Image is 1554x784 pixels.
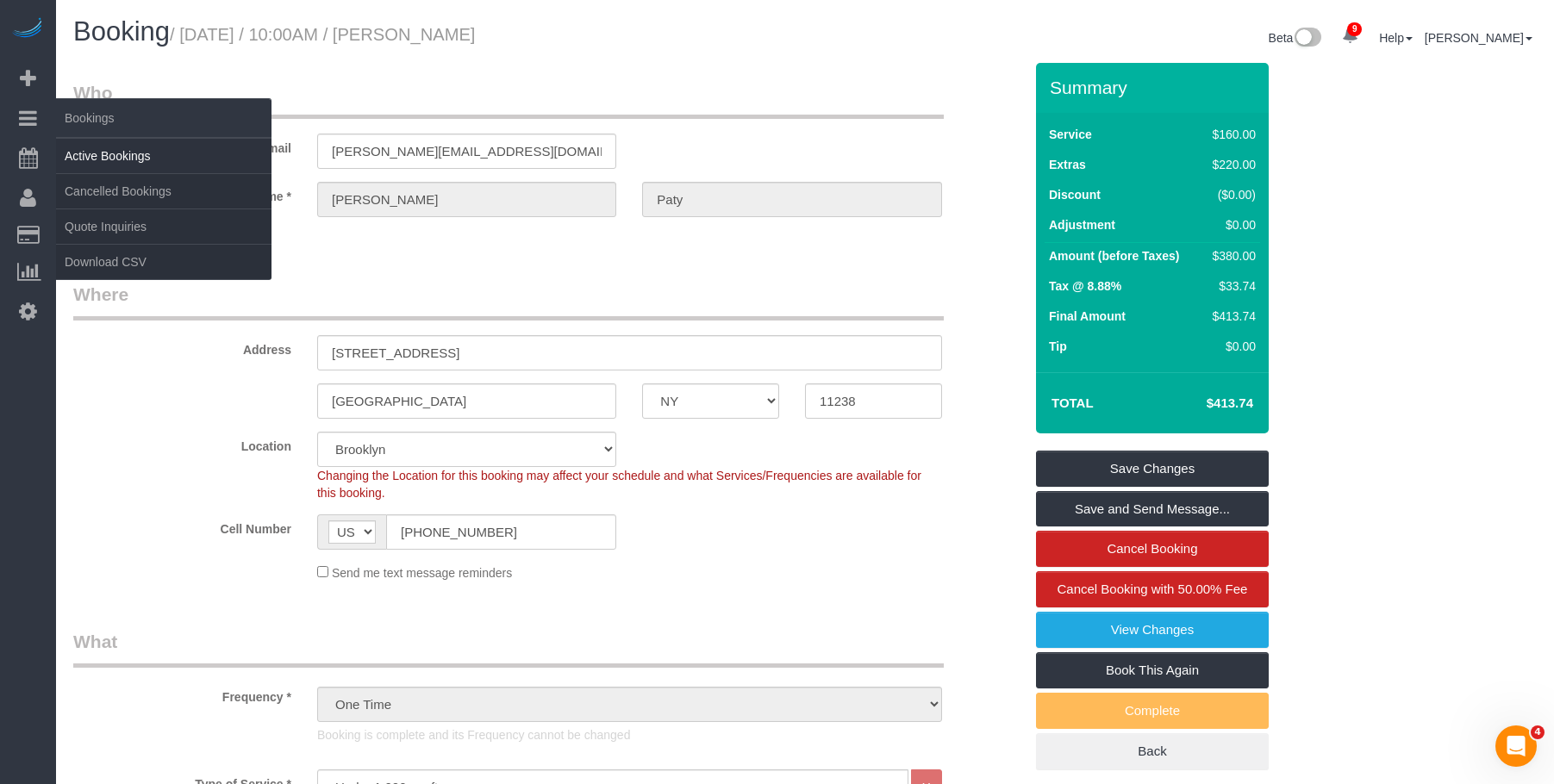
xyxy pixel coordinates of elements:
[317,383,616,419] input: City
[73,629,944,668] legend: What
[1049,277,1121,295] label: Tax @ 8.88%
[1058,582,1248,596] span: Cancel Booking with 50.00% Fee
[1036,531,1269,567] a: Cancel Booking
[1495,725,1537,767] iframe: Intercom live chat
[60,335,304,358] label: Address
[1425,31,1532,45] a: [PERSON_NAME]
[1049,216,1115,233] label: Adjustment
[60,682,304,706] label: Frequency *
[1050,78,1260,97] h3: Summary
[56,174,271,208] a: Cancelled Bookings
[56,209,271,244] a: Quote Inquiries
[1206,338,1256,355] div: $0.00
[1052,395,1094,410] strong: Total
[56,139,271,173] a: Active Bookings
[1049,186,1101,203] label: Discount
[1155,396,1253,411] h4: $413.74
[1206,216,1256,233] div: $0.00
[60,514,304,538] label: Cell Number
[1036,571,1269,607] a: Cancel Booking with 50.00% Fee
[73,80,944,119] legend: Who
[317,182,616,217] input: First Name
[1347,22,1362,36] span: 9
[386,514,616,550] input: Cell Number
[1036,733,1269,769] a: Back
[317,469,921,500] span: Changing the Location for this booking may affect your schedule and what Services/Frequencies are...
[1293,28,1321,50] img: New interface
[1049,156,1086,173] label: Extras
[1206,277,1256,295] div: $33.74
[1531,725,1545,739] span: 4
[56,98,271,138] span: Bookings
[1333,17,1367,55] a: 9
[1049,126,1092,143] label: Service
[317,726,942,744] p: Booking is complete and its Frequency cannot be changed
[1206,308,1256,325] div: $413.74
[1049,338,1067,355] label: Tip
[1036,451,1269,487] a: Save Changes
[73,16,170,47] span: Booking
[805,383,942,419] input: Zip Code
[332,566,512,580] span: Send me text message reminders
[1206,126,1256,143] div: $160.00
[642,182,941,217] input: Last Name
[317,134,616,169] input: Email
[56,138,271,280] ul: Bookings
[10,17,45,41] img: Automaid Logo
[1206,186,1256,203] div: ($0.00)
[56,245,271,279] a: Download CSV
[1206,247,1256,264] div: $380.00
[1036,491,1269,527] a: Save and Send Message...
[1379,31,1413,45] a: Help
[1036,612,1269,648] a: View Changes
[1269,31,1322,45] a: Beta
[60,432,304,455] label: Location
[170,25,475,44] small: / [DATE] / 10:00AM / [PERSON_NAME]
[1049,247,1179,264] label: Amount (before Taxes)
[1049,308,1126,325] label: Final Amount
[73,282,944,320] legend: Where
[1036,652,1269,688] a: Book This Again
[1206,156,1256,173] div: $220.00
